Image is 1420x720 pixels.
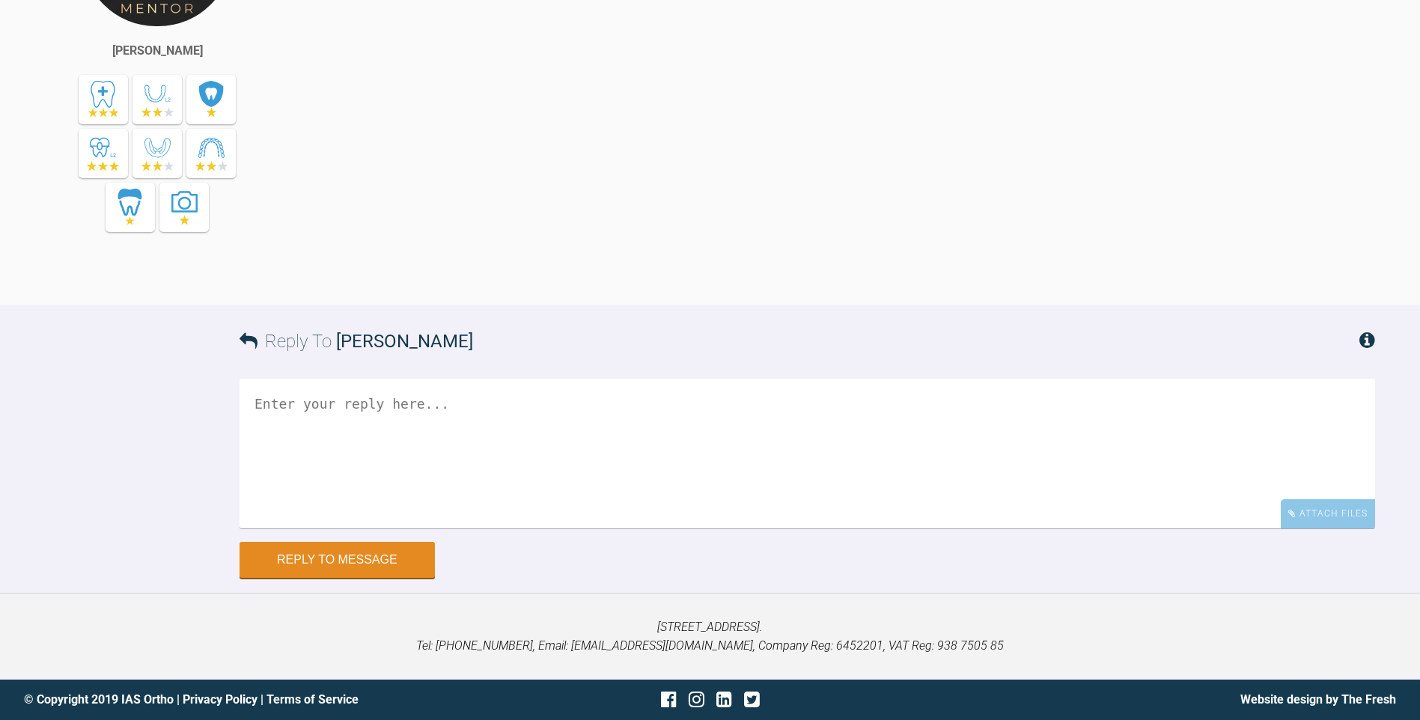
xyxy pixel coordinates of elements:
div: © Copyright 2019 IAS Ortho | | [24,690,481,710]
a: Privacy Policy [183,692,258,707]
p: [STREET_ADDRESS]. Tel: [PHONE_NUMBER], Email: [EMAIL_ADDRESS][DOMAIN_NAME], Company Reg: 6452201,... [24,617,1396,656]
div: [PERSON_NAME] [112,41,203,61]
span: [PERSON_NAME] [336,331,473,352]
h3: Reply To [240,327,473,356]
div: Attach Files [1281,499,1375,528]
button: Reply to Message [240,542,435,578]
a: Website design by The Fresh [1240,692,1396,707]
a: Terms of Service [266,692,359,707]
